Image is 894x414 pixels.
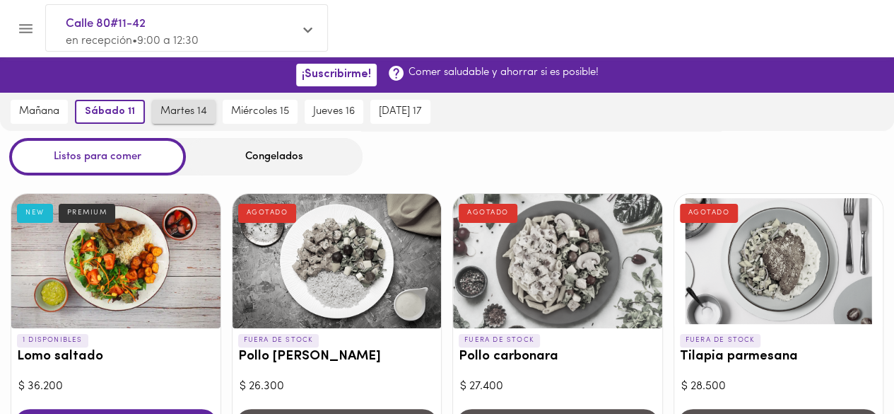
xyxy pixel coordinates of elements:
[459,350,657,364] h3: Pollo carbonara
[681,379,876,395] div: $ 28.500
[459,204,517,222] div: AGOTADO
[459,334,540,347] p: FUERA DE STOCK
[66,35,199,47] span: en recepción • 9:00 a 12:30
[453,194,662,328] div: Pollo carbonara
[223,100,298,124] button: miércoles 15
[152,100,216,124] button: martes 14
[379,105,422,118] span: [DATE] 17
[238,350,436,364] h3: Pollo [PERSON_NAME]
[680,204,739,222] div: AGOTADO
[19,105,59,118] span: mañana
[296,64,377,86] button: ¡Suscribirme!
[8,11,43,46] button: Menu
[17,350,215,364] h3: Lomo saltado
[17,204,53,222] div: NEW
[9,138,186,176] div: Listos para comer
[233,194,442,328] div: Pollo Tikka Massala
[18,379,213,395] div: $ 36.200
[370,100,430,124] button: [DATE] 17
[75,100,145,124] button: sábado 11
[17,334,88,347] p: 1 DISPONIBLES
[186,138,363,176] div: Congelados
[313,105,355,118] span: jueves 16
[408,65,599,80] p: Comer saludable y ahorrar si es posible!
[85,105,135,118] span: sábado 11
[674,194,883,328] div: Tilapia parmesana
[231,105,289,118] span: miércoles 15
[460,379,655,395] div: $ 27.400
[238,334,319,347] p: FUERA DE STOCK
[305,100,363,124] button: jueves 16
[302,68,371,81] span: ¡Suscribirme!
[238,204,297,222] div: AGOTADO
[11,100,68,124] button: mañana
[59,204,116,222] div: PREMIUM
[680,334,761,347] p: FUERA DE STOCK
[812,332,880,400] iframe: Messagebird Livechat Widget
[11,194,220,328] div: Lomo saltado
[680,350,878,364] h3: Tilapia parmesana
[240,379,435,395] div: $ 26.300
[160,105,207,118] span: martes 14
[66,15,293,33] span: Calle 80#11-42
